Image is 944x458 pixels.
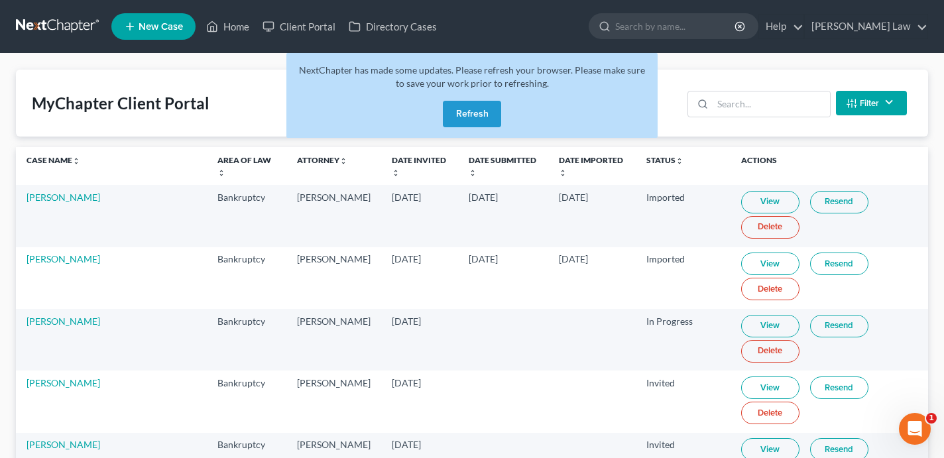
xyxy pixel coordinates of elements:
[72,157,80,165] i: unfold_more
[392,377,421,388] span: [DATE]
[27,315,100,327] a: [PERSON_NAME]
[217,169,225,177] i: unfold_more
[636,309,731,371] td: In Progress
[646,155,683,165] a: Statusunfold_more
[810,253,868,275] a: Resend
[469,192,498,203] span: [DATE]
[207,247,286,309] td: Bankruptcy
[741,278,799,300] a: Delete
[392,315,421,327] span: [DATE]
[741,191,799,213] a: View
[217,155,271,176] a: Area of Lawunfold_more
[731,147,928,185] th: Actions
[207,309,286,371] td: Bankruptcy
[32,93,209,114] div: MyChapter Client Portal
[339,157,347,165] i: unfold_more
[207,371,286,432] td: Bankruptcy
[741,402,799,424] a: Delete
[469,155,536,176] a: Date Submittedunfold_more
[559,192,588,203] span: [DATE]
[741,315,799,337] a: View
[297,155,347,165] a: Attorneyunfold_more
[810,315,868,337] a: Resend
[676,157,683,165] i: unfold_more
[200,15,256,38] a: Home
[286,185,381,247] td: [PERSON_NAME]
[256,15,342,38] a: Client Portal
[636,371,731,432] td: Invited
[27,377,100,388] a: [PERSON_NAME]
[636,247,731,309] td: Imported
[392,253,421,264] span: [DATE]
[392,439,421,450] span: [DATE]
[559,169,567,177] i: unfold_more
[392,155,446,176] a: Date Invitedunfold_more
[636,185,731,247] td: Imported
[139,22,183,32] span: New Case
[299,64,645,89] span: NextChapter has made some updates. Please refresh your browser. Please make sure to save your wor...
[207,185,286,247] td: Bankruptcy
[559,155,623,176] a: Date Importedunfold_more
[713,91,830,117] input: Search...
[559,253,588,264] span: [DATE]
[741,253,799,275] a: View
[899,413,931,445] iframe: Intercom live chat
[443,101,501,127] button: Refresh
[805,15,927,38] a: [PERSON_NAME] Law
[27,155,80,165] a: Case Nameunfold_more
[342,15,443,38] a: Directory Cases
[392,192,421,203] span: [DATE]
[27,192,100,203] a: [PERSON_NAME]
[810,191,868,213] a: Resend
[392,169,400,177] i: unfold_more
[810,376,868,399] a: Resend
[469,253,498,264] span: [DATE]
[286,309,381,371] td: [PERSON_NAME]
[836,91,907,115] button: Filter
[741,340,799,363] a: Delete
[741,216,799,239] a: Delete
[286,371,381,432] td: [PERSON_NAME]
[741,376,799,399] a: View
[469,169,477,177] i: unfold_more
[615,14,737,38] input: Search by name...
[926,413,937,424] span: 1
[286,247,381,309] td: [PERSON_NAME]
[27,253,100,264] a: [PERSON_NAME]
[27,439,100,450] a: [PERSON_NAME]
[759,15,803,38] a: Help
